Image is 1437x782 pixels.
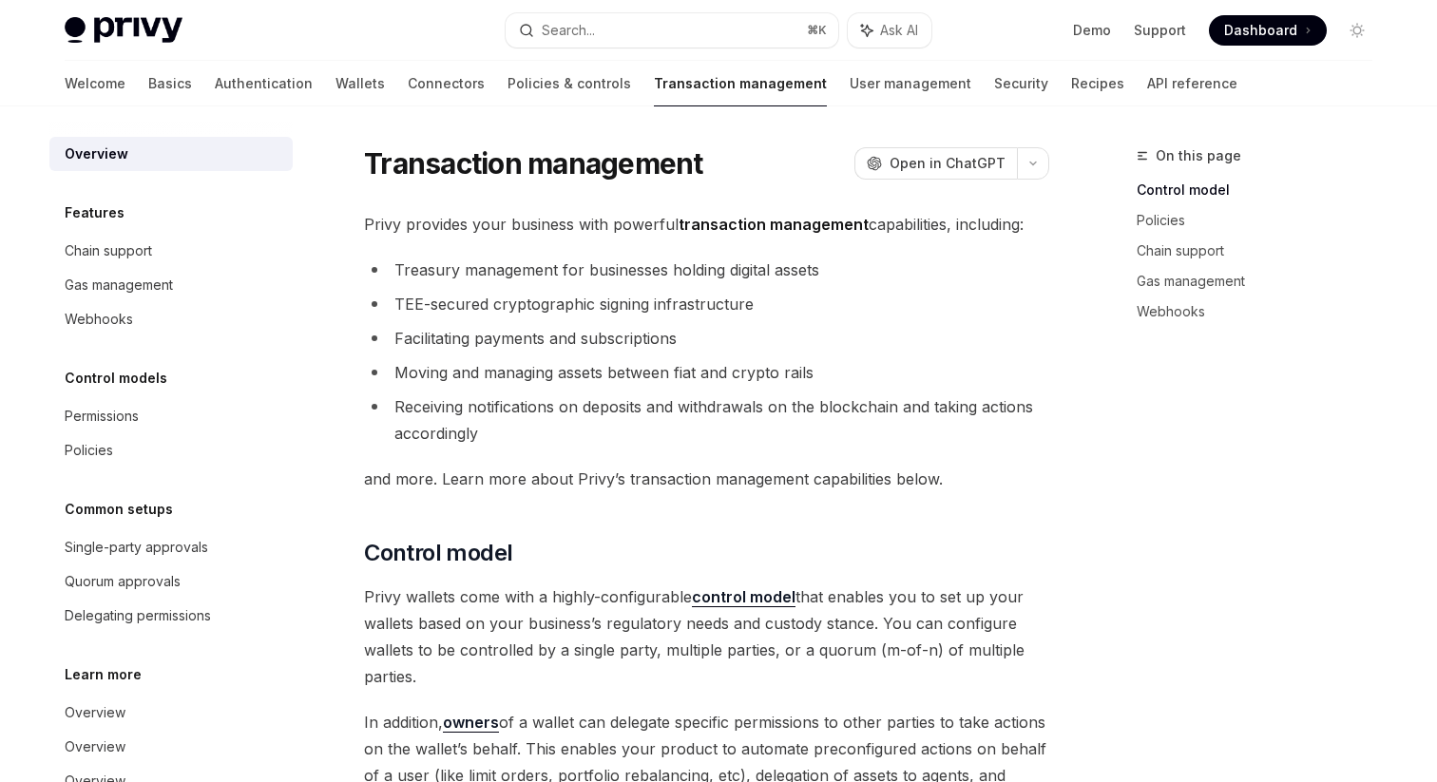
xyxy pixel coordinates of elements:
a: Connectors [408,61,485,106]
a: owners [443,713,499,733]
h5: Features [65,201,125,224]
span: Control model [364,538,512,568]
div: Quorum approvals [65,570,181,593]
div: Search... [542,19,595,42]
a: Policies [1137,205,1388,236]
span: Ask AI [880,21,918,40]
a: Chain support [1137,236,1388,266]
span: Open in ChatGPT [890,154,1006,173]
strong: control model [692,587,795,606]
li: TEE-secured cryptographic signing infrastructure [364,291,1049,317]
div: Overview [65,701,125,724]
span: On this page [1156,144,1241,167]
a: Overview [49,730,293,764]
span: Dashboard [1224,21,1297,40]
a: Recipes [1071,61,1124,106]
a: API reference [1147,61,1237,106]
span: and more. Learn more about Privy’s transaction management capabilities below. [364,466,1049,492]
li: Treasury management for businesses holding digital assets [364,257,1049,283]
a: Demo [1073,21,1111,40]
a: Gas management [1137,266,1388,296]
span: Privy provides your business with powerful capabilities, including: [364,211,1049,238]
a: Welcome [65,61,125,106]
a: Policies [49,433,293,467]
a: Wallets [335,61,385,106]
div: Delegating permissions [65,604,211,627]
h5: Control models [65,367,167,390]
a: Transaction management [654,61,827,106]
span: Privy wallets come with a highly-configurable that enables you to set up your wallets based on yo... [364,583,1049,690]
button: Open in ChatGPT [854,147,1017,180]
div: Single-party approvals [65,536,208,559]
a: Policies & controls [508,61,631,106]
a: Webhooks [49,302,293,336]
a: Overview [49,696,293,730]
a: Security [994,61,1048,106]
span: ⌘ K [807,23,827,38]
button: Toggle dark mode [1342,15,1372,46]
div: Overview [65,143,128,165]
li: Facilitating payments and subscriptions [364,325,1049,352]
a: Authentication [215,61,313,106]
div: Policies [65,439,113,462]
a: Webhooks [1137,296,1388,327]
a: Control model [1137,175,1388,205]
a: User management [850,61,971,106]
a: Permissions [49,399,293,433]
div: Webhooks [65,308,133,331]
a: Chain support [49,234,293,268]
a: Basics [148,61,192,106]
button: Ask AI [848,13,931,48]
a: Support [1134,21,1186,40]
a: Single-party approvals [49,530,293,564]
button: Search...⌘K [506,13,838,48]
h5: Learn more [65,663,142,686]
a: Overview [49,137,293,171]
img: light logo [65,17,182,44]
li: Receiving notifications on deposits and withdrawals on the blockchain and taking actions accordingly [364,393,1049,447]
strong: transaction management [679,215,869,234]
a: Gas management [49,268,293,302]
a: Dashboard [1209,15,1327,46]
a: Quorum approvals [49,564,293,599]
a: Delegating permissions [49,599,293,633]
div: Gas management [65,274,173,296]
a: control model [692,587,795,607]
div: Overview [65,735,125,758]
div: Chain support [65,239,152,262]
div: Permissions [65,405,139,428]
h5: Common setups [65,498,173,521]
h1: Transaction management [364,146,703,181]
li: Moving and managing assets between fiat and crypto rails [364,359,1049,386]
